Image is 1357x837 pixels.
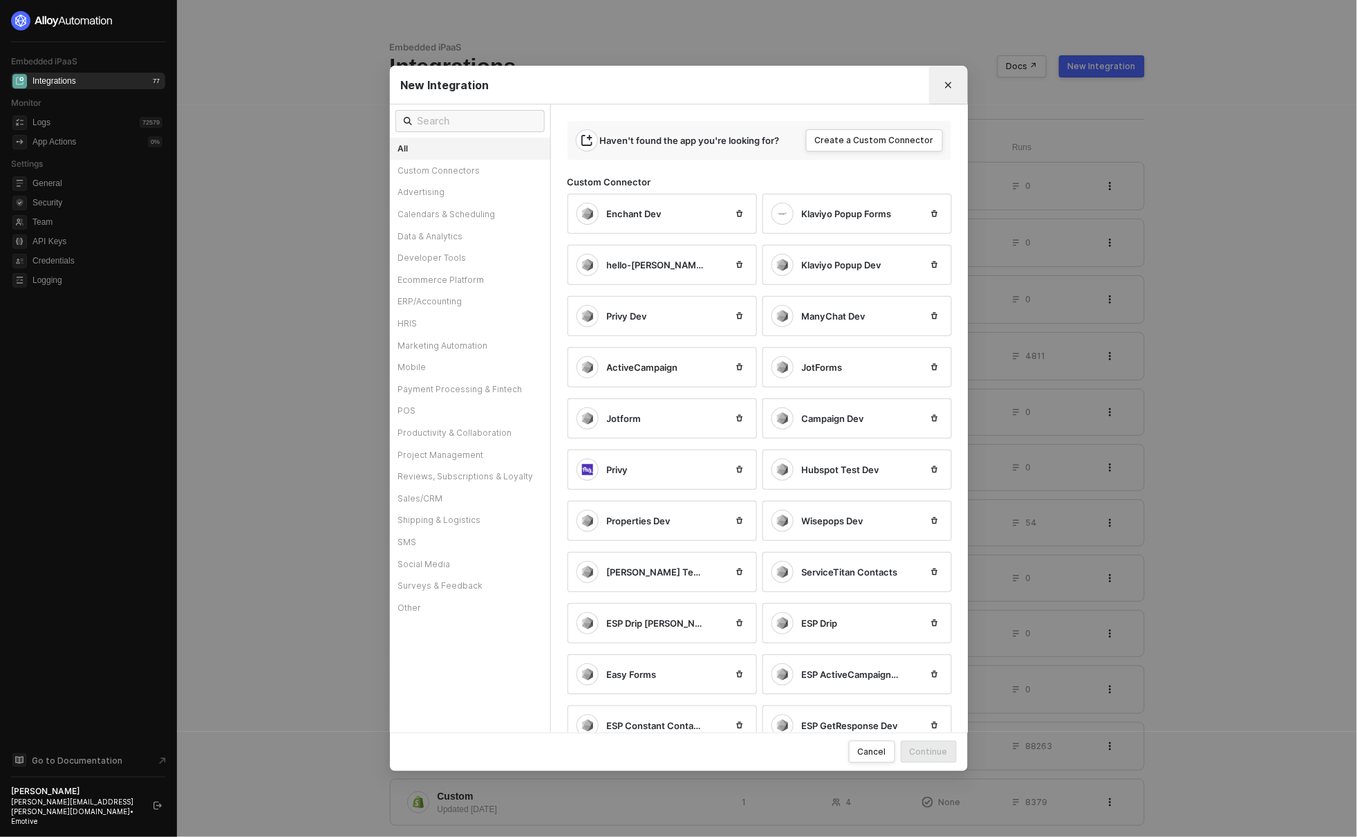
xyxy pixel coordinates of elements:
[390,444,550,466] div: Project Management
[802,566,898,578] span: ServiceTitan Contacts
[777,463,788,476] img: icon
[582,617,593,629] img: icon
[390,313,550,335] div: HRIS
[777,412,788,425] img: icon
[390,138,550,160] div: All
[930,414,939,423] span: icon-trash
[390,226,550,248] div: Data & Analytics
[607,515,671,527] span: Properties Dev
[930,363,939,371] span: icon-trash
[736,619,744,627] span: icon-trash
[582,361,593,374] img: icon
[777,668,788,681] img: icon
[607,463,628,476] span: Privy
[390,181,550,203] div: Advertising
[802,208,892,220] span: Klaviyo Popup Forms
[607,361,678,374] span: ActiveCampaign
[607,719,705,732] span: ESP Constant Contact Dev
[607,566,705,578] span: [PERSON_NAME] Test Dev
[607,668,657,681] span: Easy Forms
[777,719,788,732] img: icon
[929,66,968,104] button: Close
[777,515,788,527] img: icon
[582,668,593,681] img: icon
[390,509,550,531] div: Shipping & Logistics
[607,412,642,425] span: Jotform
[390,422,550,444] div: Productivity & Collaboration
[390,247,550,269] div: Developer Tools
[581,135,592,146] span: icon-integration
[777,617,788,629] img: icon
[736,466,744,474] span: icon-trash
[390,269,550,291] div: Ecommerce Platform
[607,310,647,322] span: Privy Dev
[582,515,593,527] img: icon
[582,259,593,271] img: icon
[582,310,593,322] img: icon
[802,259,881,271] span: Klaviyo Popup Dev
[777,310,788,322] img: icon
[390,335,550,357] div: Marketing Automation
[736,517,744,525] span: icon-trash
[736,363,744,371] span: icon-trash
[802,668,900,681] span: ESP ActiveCampaign Dev
[815,135,934,146] div: Create a Custom Connector
[390,291,550,313] div: ERP/Accounting
[390,488,550,510] div: Sales/CRM
[930,261,939,269] span: icon-trash
[802,361,843,374] span: JotForms
[607,617,705,629] span: ESP Drip [PERSON_NAME]
[390,378,550,401] div: Payment Processing & Fintech
[390,203,550,226] div: Calendars & Scheduling
[390,553,550,576] div: Social Media
[582,464,593,475] img: icon
[806,129,943,151] button: Create a Custom Connector
[404,116,412,127] span: icon-search
[568,176,968,188] div: Custom Connector
[607,208,662,220] span: Enchant Dev
[802,617,838,629] span: ESP Drip
[930,568,939,576] span: icon-trash
[777,259,788,271] img: icon
[390,466,550,488] div: Reviews, Subscriptions & Loyalty
[901,741,957,763] button: Continue
[930,466,939,474] span: icon-trash
[736,414,744,423] span: icon-trash
[736,721,744,730] span: icon-trash
[802,719,898,732] span: ESP GetResponse Dev
[736,568,744,576] span: icon-trash
[736,210,744,218] span: icon-trash
[930,721,939,730] span: icon-trash
[930,517,939,525] span: icon-trash
[930,210,939,218] span: icon-trash
[802,515,863,527] span: Wisepops Dev
[607,259,705,271] span: hello-[PERSON_NAME]
[390,356,550,378] div: Mobile
[777,210,788,217] img: icon
[930,312,939,320] span: icon-trash
[736,670,744,679] span: icon-trash
[777,566,788,578] img: icon
[582,566,593,578] img: icon
[736,312,744,320] span: icon-trash
[390,531,550,553] div: SMS
[777,361,788,374] img: icon
[736,261,744,269] span: icon-trash
[418,113,536,129] input: Search
[858,746,886,757] div: Cancel
[849,741,895,763] button: Cancel
[930,619,939,627] span: icon-trash
[390,400,550,422] div: POS
[802,412,864,425] span: Campaign Dev
[600,134,780,147] div: Haven't found the app you're looking for?
[390,597,550,619] div: Other
[802,463,879,476] span: Hubspot Test Dev
[582,719,593,732] img: icon
[401,78,957,93] div: New Integration
[930,670,939,679] span: icon-trash
[582,208,593,220] img: icon
[390,160,550,182] div: Custom Connectors
[582,412,593,425] img: icon
[802,310,865,322] span: ManyChat Dev
[390,575,550,597] div: Surveys & Feedback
